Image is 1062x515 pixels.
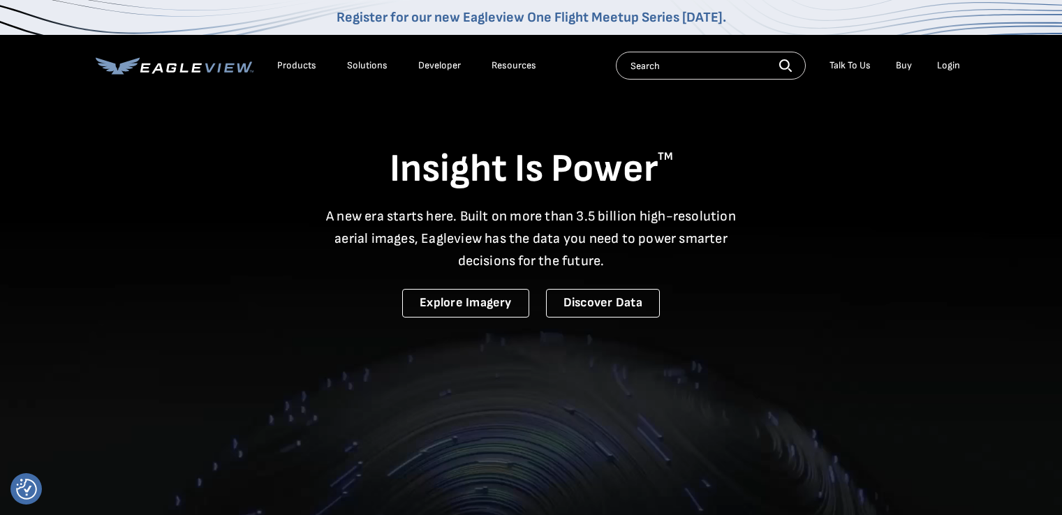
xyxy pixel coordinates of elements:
[492,59,536,72] div: Resources
[277,59,316,72] div: Products
[418,59,461,72] a: Developer
[16,479,37,500] img: Revisit consent button
[896,59,912,72] a: Buy
[937,59,960,72] div: Login
[318,205,745,272] p: A new era starts here. Built on more than 3.5 billion high-resolution aerial images, Eagleview ha...
[546,289,660,318] a: Discover Data
[96,145,967,194] h1: Insight Is Power
[402,289,529,318] a: Explore Imagery
[347,59,388,72] div: Solutions
[337,9,726,26] a: Register for our new Eagleview One Flight Meetup Series [DATE].
[616,52,806,80] input: Search
[829,59,871,72] div: Talk To Us
[658,150,673,163] sup: TM
[16,479,37,500] button: Consent Preferences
